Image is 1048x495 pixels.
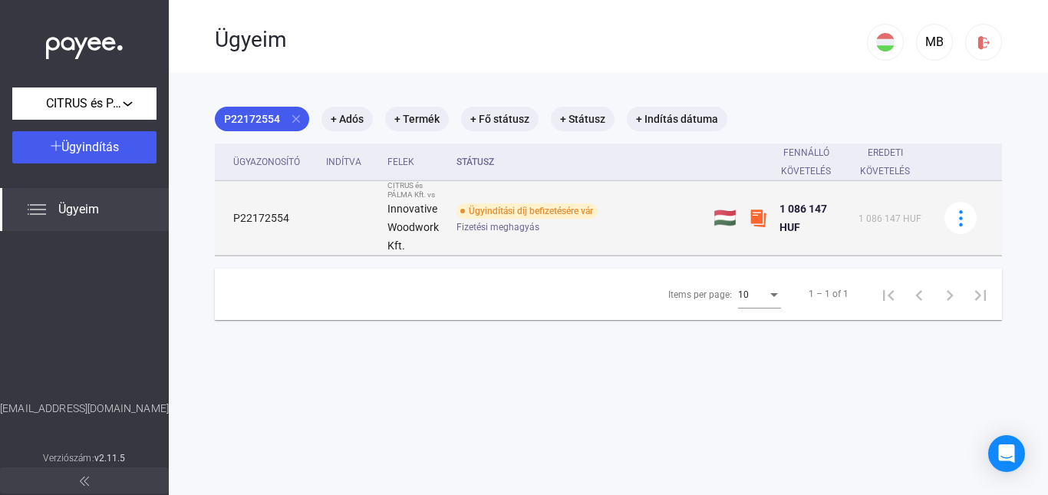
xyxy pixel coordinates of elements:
span: Ügyeim [58,200,99,219]
div: Felek [387,153,414,171]
button: Ügyindítás [12,131,157,163]
strong: Innovative Woodwork Kft. [387,203,439,252]
mat-chip: + Adós [321,107,373,131]
div: Fennálló követelés [779,144,847,180]
th: Státusz [450,144,707,181]
div: MB [921,33,947,51]
span: CITRUS és PÁLMA Kft. [46,94,123,113]
div: Eredeti követelés [859,144,911,180]
div: CITRUS és PÁLMA Kft. vs [387,181,444,200]
mat-chip: + Fő státusz [461,107,539,131]
div: Items per page: [668,285,732,304]
div: Indítva [326,153,361,171]
button: CITRUS és PÁLMA Kft. [12,87,157,120]
div: Fennálló követelés [779,144,833,180]
div: Ügyazonosító [233,153,300,171]
img: white-payee-white-dot.svg [46,28,123,60]
div: Ügyindítási díj befizetésére vár [456,203,598,219]
img: szamlazzhu-mini [749,209,767,227]
mat-chip: P22172554 [215,107,309,131]
mat-select: Items per page: [738,285,781,303]
mat-chip: + Termék [385,107,449,131]
div: Ügyazonosító [233,153,314,171]
img: more-blue [953,210,969,226]
mat-chip: + Indítás dátuma [627,107,727,131]
span: Fizetési meghagyás [456,218,539,236]
div: Indítva [326,153,375,171]
div: Felek [387,153,444,171]
div: Ügyeim [215,27,867,53]
img: plus-white.svg [51,140,61,151]
span: 1 086 147 HUF [779,203,827,233]
button: MB [916,24,953,61]
button: HU [867,24,904,61]
div: Open Intercom Messenger [988,435,1025,472]
td: P22172554 [215,181,320,256]
div: 1 – 1 of 1 [809,285,849,303]
strong: v2.11.5 [94,453,126,464]
td: 🇭🇺 [707,181,743,256]
img: arrow-double-left-grey.svg [80,477,89,486]
button: Last page [965,279,996,309]
img: list.svg [28,200,46,219]
button: more-blue [944,202,977,234]
button: logout-red [965,24,1002,61]
span: 1 086 147 HUF [859,213,921,224]
span: Ügyindítás [61,140,119,154]
span: 10 [738,289,749,300]
mat-icon: close [289,112,303,126]
button: Next page [934,279,965,309]
img: HU [876,33,895,51]
img: logout-red [976,35,992,51]
button: Previous page [904,279,934,309]
button: First page [873,279,904,309]
mat-chip: + Státusz [551,107,615,131]
div: Eredeti követelés [859,144,925,180]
